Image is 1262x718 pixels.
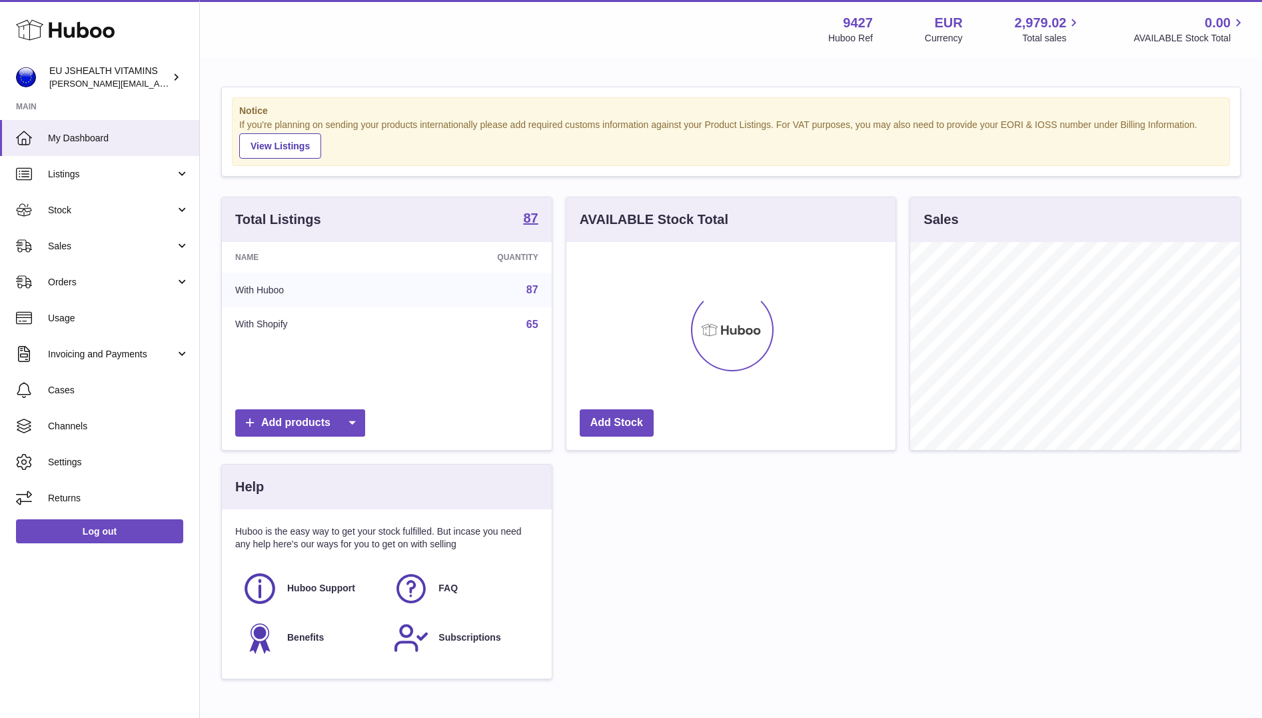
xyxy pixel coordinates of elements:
[523,211,538,227] a: 87
[48,204,175,217] span: Stock
[1015,14,1067,32] span: 2,979.02
[242,620,380,656] a: Benefits
[48,384,189,397] span: Cases
[16,519,183,543] a: Log out
[48,168,175,181] span: Listings
[393,571,531,607] a: FAQ
[48,240,175,253] span: Sales
[222,273,400,307] td: With Huboo
[925,32,963,45] div: Currency
[48,348,175,361] span: Invoicing and Payments
[235,409,365,437] a: Add products
[438,582,458,595] span: FAQ
[934,14,962,32] strong: EUR
[526,284,538,295] a: 87
[48,456,189,469] span: Settings
[239,133,321,159] a: View Listings
[222,242,400,273] th: Name
[235,525,538,551] p: Huboo is the easy way to get your stock fulfilled. But incase you need any help here's our ways f...
[48,312,189,325] span: Usage
[828,32,873,45] div: Huboo Ref
[235,211,321,229] h3: Total Listings
[526,319,538,330] a: 65
[48,132,189,145] span: My Dashboard
[1022,32,1081,45] span: Total sales
[843,14,873,32] strong: 9427
[49,65,169,90] div: EU JSHEALTH VITAMINS
[393,620,531,656] a: Subscriptions
[287,582,355,595] span: Huboo Support
[523,211,538,225] strong: 87
[1205,14,1231,32] span: 0.00
[239,105,1223,117] strong: Notice
[48,492,189,505] span: Returns
[580,409,654,437] a: Add Stock
[239,119,1223,159] div: If you're planning on sending your products internationally please add required customs informati...
[1015,14,1082,45] a: 2,979.02 Total sales
[924,211,958,229] h3: Sales
[1133,14,1246,45] a: 0.00 AVAILABLE Stock Total
[242,571,380,607] a: Huboo Support
[48,420,189,433] span: Channels
[222,307,400,342] td: With Shopify
[580,211,728,229] h3: AVAILABLE Stock Total
[235,478,264,496] h3: Help
[287,631,324,644] span: Benefits
[438,631,500,644] span: Subscriptions
[48,276,175,289] span: Orders
[49,78,267,89] span: [PERSON_NAME][EMAIL_ADDRESS][DOMAIN_NAME]
[400,242,552,273] th: Quantity
[1133,32,1246,45] span: AVAILABLE Stock Total
[16,67,36,87] img: laura@jessicasepel.com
